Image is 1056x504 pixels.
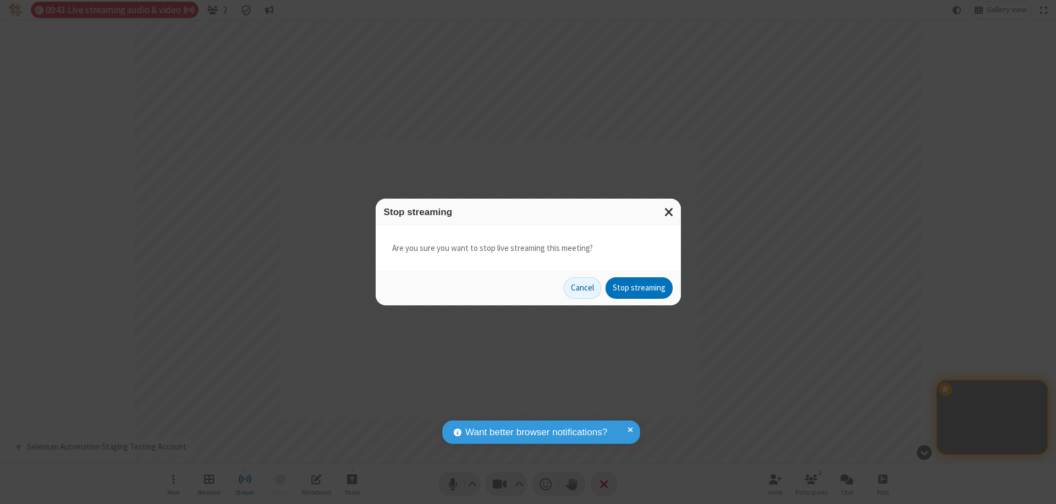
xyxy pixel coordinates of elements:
[658,199,681,226] button: Close modal
[376,226,681,271] div: Are you sure you want to stop live streaming this meeting?
[384,207,673,217] h3: Stop streaming
[465,425,607,440] span: Want better browser notifications?
[606,277,673,299] button: Stop streaming
[564,277,601,299] button: Cancel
